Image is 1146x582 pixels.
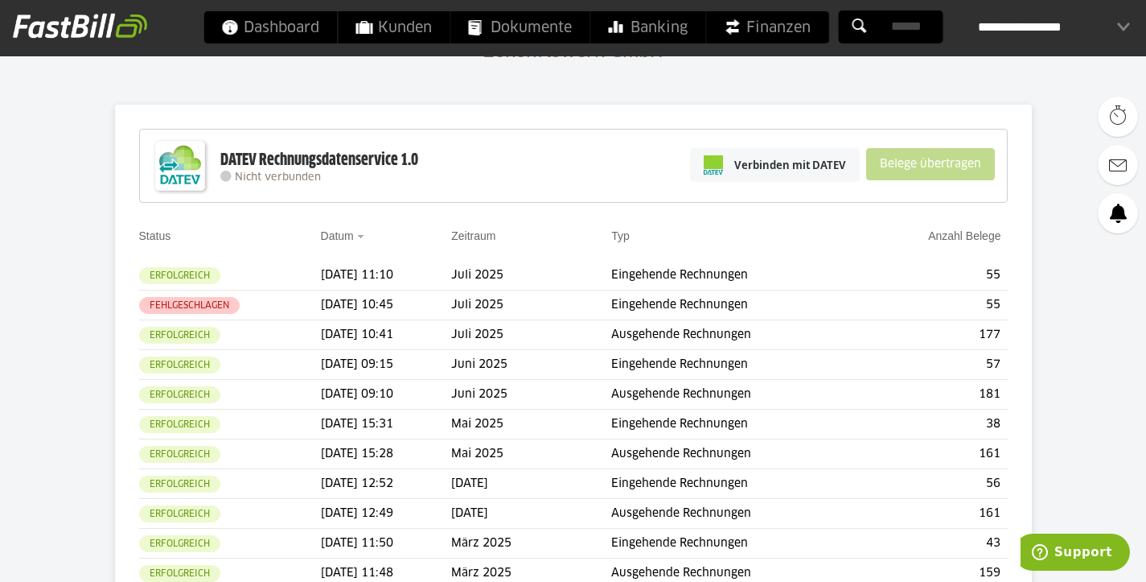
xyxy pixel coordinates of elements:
[611,499,865,529] td: Ausgehende Rechnungen
[590,11,705,43] a: Banking
[706,11,828,43] a: Finanzen
[451,529,611,559] td: März 2025
[235,172,321,183] span: Nicht verbunden
[611,320,865,350] td: Ausgehende Rechnungen
[321,440,452,469] td: [DATE] 15:28
[451,440,611,469] td: Mai 2025
[866,148,995,180] sl-button: Belege übertragen
[611,261,865,291] td: Eingehende Rechnungen
[865,499,1008,529] td: 161
[865,380,1008,410] td: 181
[865,410,1008,440] td: 38
[139,506,220,522] sl-badge: Erfolgreich
[865,440,1008,469] td: 161
[451,469,611,499] td: [DATE]
[139,327,220,344] sl-badge: Erfolgreich
[321,410,452,440] td: [DATE] 15:31
[321,320,452,350] td: [DATE] 10:41
[865,350,1008,380] td: 57
[865,261,1008,291] td: 55
[450,11,589,43] a: Dokumente
[451,291,611,320] td: Juli 2025
[355,11,432,43] span: Kunden
[321,350,452,380] td: [DATE] 09:15
[928,229,1000,242] a: Anzahl Belege
[451,499,611,529] td: [DATE]
[611,529,865,559] td: Eingehende Rechnungen
[321,529,452,559] td: [DATE] 11:50
[139,357,220,374] sl-badge: Erfolgreich
[221,11,319,43] span: Dashboard
[139,535,220,552] sl-badge: Erfolgreich
[611,410,865,440] td: Eingehende Rechnungen
[203,11,337,43] a: Dashboard
[611,229,630,242] a: Typ
[611,380,865,410] td: Ausgehende Rechnungen
[608,11,688,43] span: Banking
[148,134,212,198] img: DATEV-Datenservice Logo
[139,416,220,433] sl-badge: Erfolgreich
[724,11,811,43] span: Finanzen
[321,380,452,410] td: [DATE] 09:10
[139,386,220,403] sl-badge: Erfolgreich
[338,11,450,43] a: Kunden
[321,291,452,320] td: [DATE] 10:45
[321,499,452,529] td: [DATE] 12:49
[865,291,1008,320] td: 55
[321,261,452,291] td: [DATE] 11:10
[321,229,354,242] a: Datum
[865,320,1008,350] td: 177
[611,469,865,499] td: Eingehende Rechnungen
[139,267,220,284] sl-badge: Erfolgreich
[1021,534,1130,574] iframe: Öffnet ein Widget, in dem Sie weitere Informationen finden
[139,565,220,582] sl-badge: Erfolgreich
[139,297,240,314] sl-badge: Fehlgeschlagen
[611,291,865,320] td: Eingehende Rechnungen
[357,235,368,238] img: sort_desc.gif
[451,320,611,350] td: Juli 2025
[220,150,418,171] div: DATEV Rechnungsdatenservice 1.0
[611,350,865,380] td: Eingehende Rechnungen
[865,469,1008,499] td: 56
[13,13,147,39] img: fastbill_logo_white.png
[865,529,1008,559] td: 43
[321,469,452,499] td: [DATE] 12:52
[451,261,611,291] td: Juli 2025
[690,148,860,182] a: Verbinden mit DATEV
[468,11,572,43] span: Dokumente
[451,350,611,380] td: Juni 2025
[734,157,846,173] span: Verbinden mit DATEV
[451,229,495,242] a: Zeitraum
[704,155,723,175] img: pi-datev-logo-farbig-24.svg
[139,446,220,463] sl-badge: Erfolgreich
[139,229,171,242] a: Status
[451,380,611,410] td: Juni 2025
[451,410,611,440] td: Mai 2025
[611,440,865,469] td: Ausgehende Rechnungen
[139,476,220,493] sl-badge: Erfolgreich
